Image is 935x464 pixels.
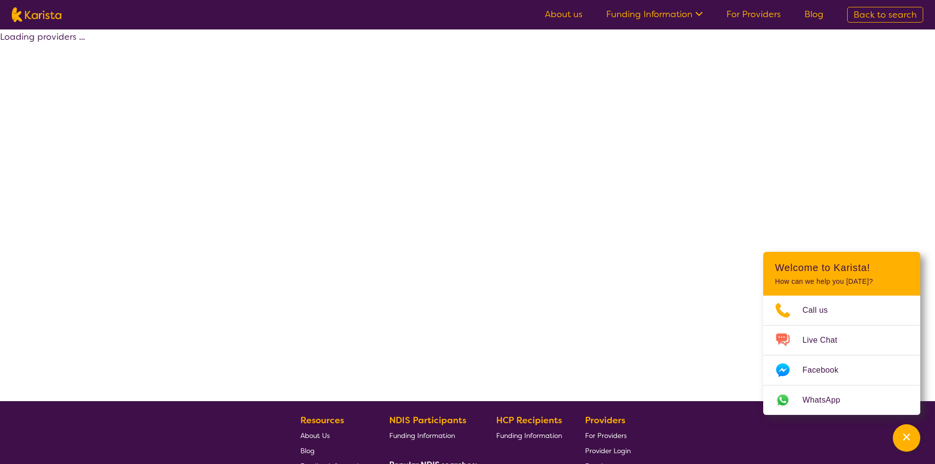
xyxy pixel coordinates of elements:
a: Funding Information [389,428,474,443]
span: Funding Information [389,431,455,440]
a: Provider Login [585,443,631,458]
b: NDIS Participants [389,414,466,426]
p: How can we help you [DATE]? [775,277,908,286]
b: Providers [585,414,625,426]
a: For Providers [585,428,631,443]
a: Web link opens in a new tab. [763,385,920,415]
ul: Choose channel [763,296,920,415]
span: Facebook [802,363,850,378]
a: Back to search [847,7,923,23]
a: About Us [300,428,366,443]
button: Channel Menu [893,424,920,452]
a: Funding Information [606,8,703,20]
a: About us [545,8,583,20]
span: WhatsApp [802,393,852,408]
span: Call us [802,303,840,318]
span: Provider Login [585,446,631,455]
span: For Providers [585,431,627,440]
a: Blog [300,443,366,458]
b: Resources [300,414,344,426]
div: Channel Menu [763,252,920,415]
span: Back to search [854,9,917,21]
a: For Providers [726,8,781,20]
img: Karista logo [12,7,61,22]
a: Blog [804,8,824,20]
span: Blog [300,446,315,455]
span: Live Chat [802,333,849,348]
span: Funding Information [496,431,562,440]
h2: Welcome to Karista! [775,262,908,273]
b: HCP Recipients [496,414,562,426]
a: Funding Information [496,428,562,443]
span: About Us [300,431,330,440]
